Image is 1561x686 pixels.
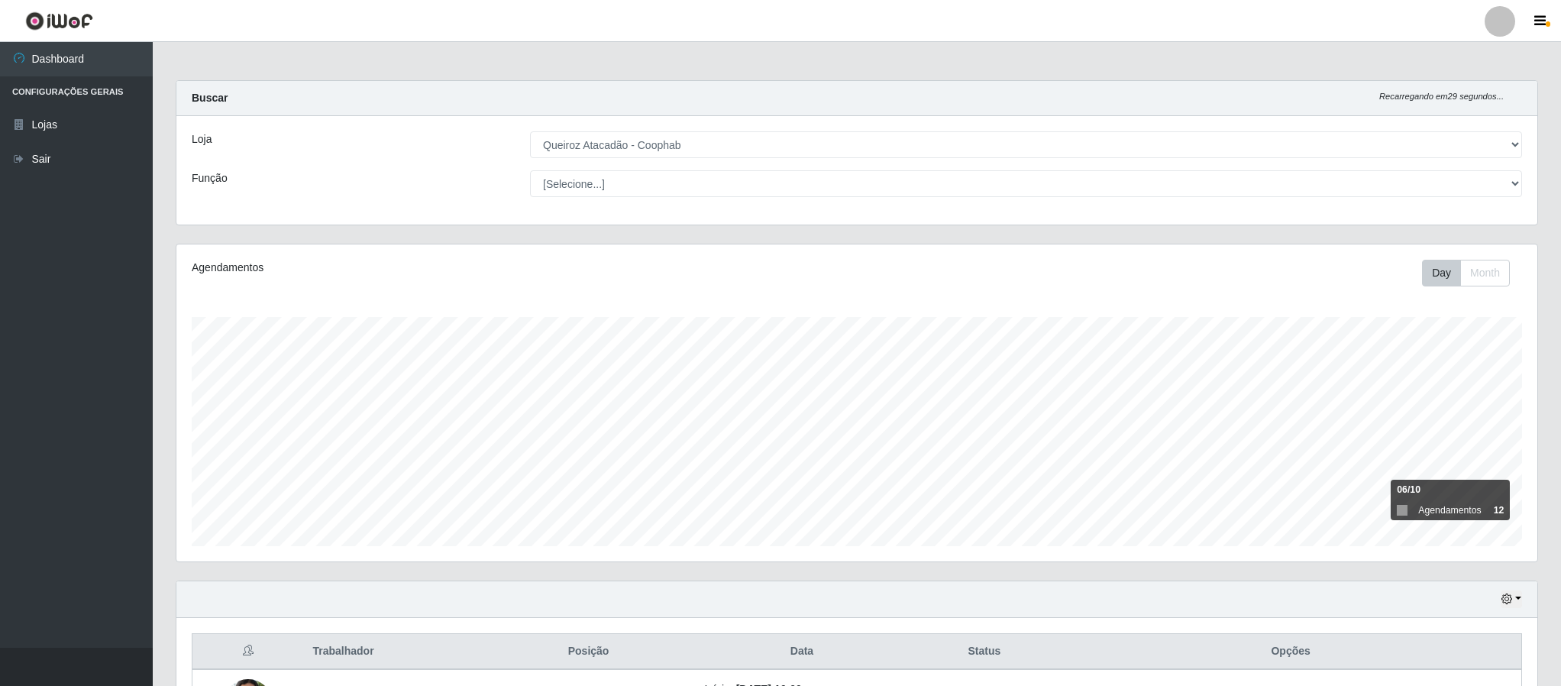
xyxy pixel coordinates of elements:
[695,634,908,670] th: Data
[482,634,696,670] th: Posição
[25,11,93,31] img: CoreUI Logo
[192,92,228,104] strong: Buscar
[1460,260,1510,286] button: Month
[303,634,481,670] th: Trabalhador
[1060,634,1521,670] th: Opções
[192,170,228,186] label: Função
[192,260,732,276] div: Agendamentos
[909,634,1061,670] th: Status
[1422,260,1510,286] div: First group
[1422,260,1461,286] button: Day
[1379,92,1504,101] i: Recarregando em 29 segundos...
[192,131,212,147] label: Loja
[1422,260,1522,286] div: Toolbar with button groups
